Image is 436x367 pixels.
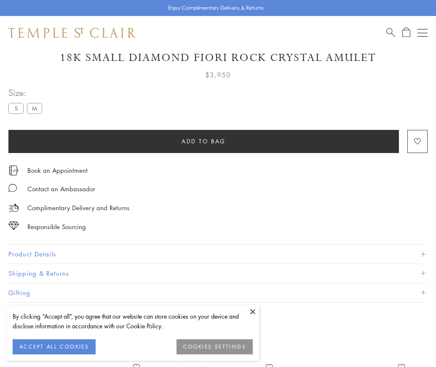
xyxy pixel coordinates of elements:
img: icon_delivery.svg [8,203,19,213]
p: Complimentary Delivery and Returns [27,203,129,213]
button: Open navigation [417,28,428,38]
span: $3,950 [205,69,231,80]
a: Book an Appointment [27,166,88,175]
span: Size: [8,86,45,100]
img: MessageIcon-01_2.svg [8,184,17,192]
button: Gifting [8,283,428,302]
button: ACCEPT ALL COOKIES [13,339,96,354]
img: Temple St. Clair [8,28,136,38]
button: Add to bag [8,130,399,153]
h1: 18K Small Diamond Fiori Rock Crystal Amulet [8,50,428,65]
label: S [8,103,24,114]
img: icon_appointment.svg [8,166,19,175]
div: Contact an Ambassador [27,184,95,194]
a: Search [386,27,395,38]
button: Product Details [8,245,428,264]
span: Add to bag [182,137,226,146]
button: COOKIES SETTINGS [177,339,253,354]
p: Enjoy Complimentary Delivery & Returns [168,4,264,12]
div: Responsible Sourcing [27,222,86,232]
img: icon_sourcing.svg [8,222,19,230]
a: Open Shopping Bag [402,27,410,38]
button: Shipping & Returns [8,264,428,283]
label: M [27,103,42,114]
div: By clicking “Accept all”, you agree that our website can store cookies on your device and disclos... [13,312,253,331]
